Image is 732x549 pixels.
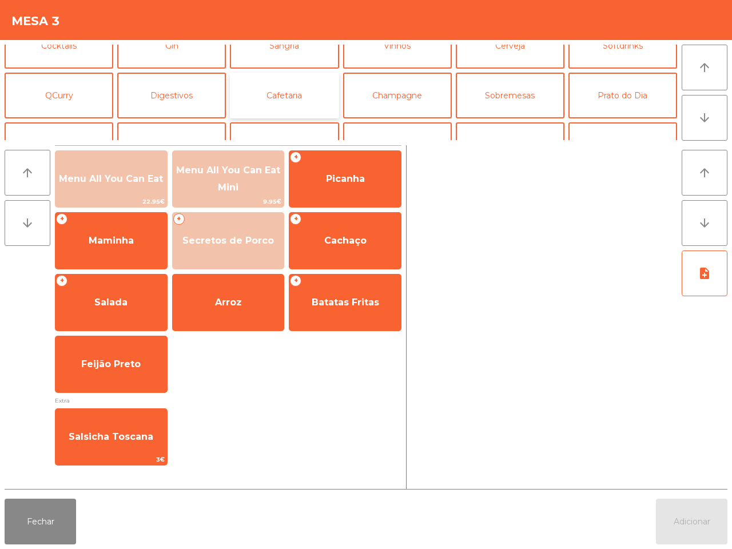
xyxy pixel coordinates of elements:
[21,166,34,180] i: arrow_upward
[55,454,167,465] span: 3€
[59,173,163,184] span: Menu All You Can Eat
[5,122,113,168] button: Acompanhamentos
[176,165,280,193] span: Menu All You Can Eat Mini
[682,95,727,141] button: arrow_downward
[343,23,452,69] button: Vinhos
[5,73,113,118] button: QCurry
[324,235,367,246] span: Cachaço
[698,266,711,280] i: note_add
[173,196,284,207] span: 9.95€
[21,216,34,230] i: arrow_downward
[5,150,50,196] button: arrow_upward
[290,275,301,287] span: +
[682,45,727,90] button: arrow_upward
[230,122,339,168] button: Uber/Glovo
[456,23,564,69] button: Cerveja
[56,213,67,225] span: +
[215,297,242,308] span: Arroz
[94,297,128,308] span: Salada
[290,152,301,163] span: +
[698,216,711,230] i: arrow_downward
[290,213,301,225] span: +
[117,73,226,118] button: Digestivos
[682,150,727,196] button: arrow_upward
[568,122,677,168] button: Menu Do Dia
[182,235,274,246] span: Secretos de Porco
[11,13,60,30] h4: Mesa 3
[230,23,339,69] button: Sangria
[343,73,452,118] button: Champagne
[568,73,677,118] button: Prato do Dia
[682,250,727,296] button: note_add
[173,213,185,225] span: +
[698,166,711,180] i: arrow_upward
[5,499,76,544] button: Fechar
[698,111,711,125] i: arrow_downward
[5,200,50,246] button: arrow_downward
[312,297,379,308] span: Batatas Fritas
[56,275,67,287] span: +
[568,23,677,69] button: Softdrinks
[117,122,226,168] button: Take Away
[682,200,727,246] button: arrow_downward
[343,122,452,168] button: Bolt
[81,359,141,369] span: Feijão Preto
[456,73,564,118] button: Sobremesas
[117,23,226,69] button: Gin
[55,196,167,207] span: 22.95€
[456,122,564,168] button: Oleos
[230,73,339,118] button: Cafetaria
[69,431,153,442] span: Salsicha Toscana
[89,235,134,246] span: Maminha
[326,173,365,184] span: Picanha
[55,395,401,406] span: Extra
[5,23,113,69] button: Cocktails
[698,61,711,74] i: arrow_upward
